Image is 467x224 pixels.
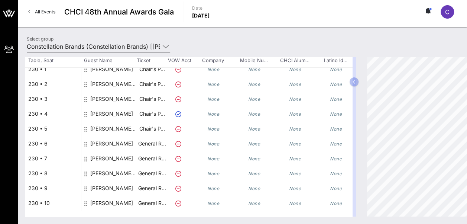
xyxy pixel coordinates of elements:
[441,5,454,19] div: C
[90,92,137,112] div: Sergio Gomez Lora
[25,151,81,166] div: 230 • 7
[330,126,342,132] i: None
[81,57,137,64] span: Guest Name
[137,196,167,211] p: General R…
[192,4,210,12] p: Date
[90,121,137,142] div: Monserrat Gomez Lora
[90,196,133,217] div: Lidia Guzman Fernandez
[330,81,342,87] i: None
[289,111,301,117] i: None
[289,126,301,132] i: None
[207,141,219,147] i: None
[25,62,81,77] div: 230 • 1
[25,196,81,211] div: 230 • 10
[137,181,167,196] p: General R…
[445,8,450,16] span: C
[330,67,342,72] i: None
[90,181,133,202] div: Allison Scarborough
[248,126,260,132] i: None
[207,81,219,87] i: None
[25,57,81,64] span: Table, Seat
[25,181,81,196] div: 230 • 9
[166,57,192,64] span: VOW Acct
[207,111,219,117] i: None
[248,156,260,161] i: None
[289,201,301,206] i: None
[25,121,81,136] div: 230 • 5
[137,151,167,166] p: General R…
[25,92,81,106] div: 230 • 3
[24,6,60,18] a: All Events
[274,57,315,64] span: CHCI Alum…
[27,36,53,42] label: Select group
[289,186,301,191] i: None
[137,166,167,181] p: General R…
[330,171,342,176] i: None
[315,57,356,64] span: Latino Id…
[330,96,342,102] i: None
[289,141,301,147] i: None
[25,77,81,92] div: 230 • 2
[330,111,342,117] i: None
[137,106,167,121] p: Chair's P…
[137,121,167,136] p: Chair's P…
[330,186,342,191] i: None
[90,166,137,187] div: Jose Lopez Portillo
[25,166,81,181] div: 230 • 8
[248,96,260,102] i: None
[289,67,301,72] i: None
[137,62,167,77] p: Chair's P…
[207,67,219,72] i: None
[137,57,166,64] span: Ticket
[35,9,55,15] span: All Events
[192,12,210,19] p: [DATE]
[330,201,342,206] i: None
[25,136,81,151] div: 230 • 6
[137,77,167,92] p: Chair's P…
[248,67,260,72] i: None
[248,171,260,176] i: None
[90,136,133,157] div: Maria Calderon
[207,96,219,102] i: None
[207,156,219,161] i: None
[64,6,174,17] span: CHCI 48th Annual Awards Gala
[90,151,133,172] div: Diego Marroquin
[248,201,260,206] i: None
[289,171,301,176] i: None
[207,171,219,176] i: None
[192,57,233,64] span: Company
[90,62,133,83] div: Edgar Guillaumin
[248,81,260,87] i: None
[330,141,342,147] i: None
[330,156,342,161] i: None
[137,92,167,106] p: Chair's P…
[248,186,260,191] i: None
[289,96,301,102] i: None
[207,186,219,191] i: None
[289,81,301,87] i: None
[207,126,219,132] i: None
[233,57,274,64] span: Mobile Nu…
[248,111,260,117] i: None
[137,136,167,151] p: General R…
[25,106,81,121] div: 230 • 4
[289,156,301,161] i: None
[90,77,137,97] div: Alejandra Perez Marroquin Bitar
[207,201,219,206] i: None
[248,141,260,147] i: None
[90,106,133,127] div: Nancy Arias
